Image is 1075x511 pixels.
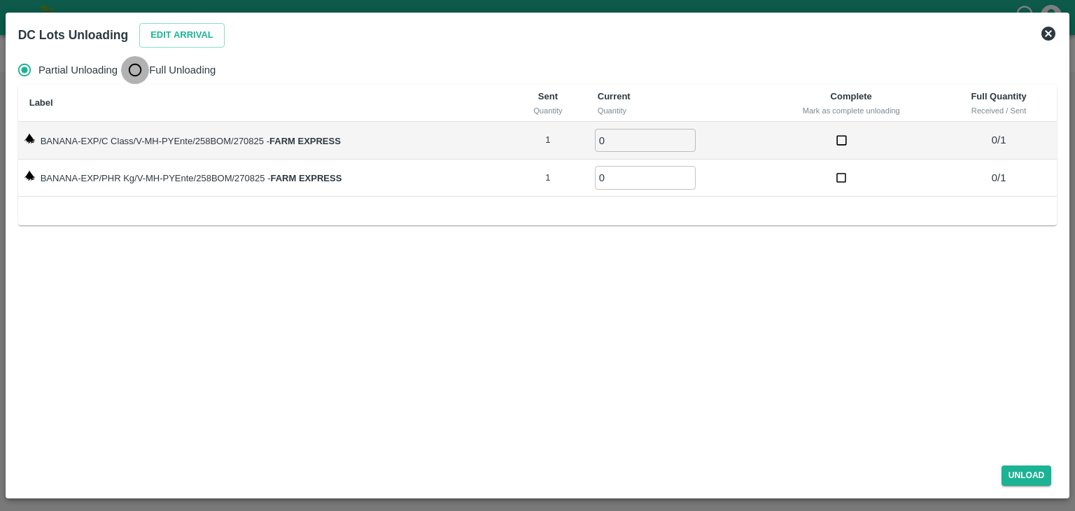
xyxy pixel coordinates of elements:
[149,62,216,78] span: Full Unloading
[521,104,575,117] div: Quantity
[595,166,696,189] input: 0
[139,23,225,48] button: Edit Arrival
[269,136,341,146] strong: FARM EXPRESS
[1002,465,1052,486] button: Unload
[24,170,35,181] img: weight
[831,91,872,101] b: Complete
[773,104,929,117] div: Mark as complete unloading
[595,129,696,152] input: 0
[18,160,510,197] td: BANANA-EXP/PHR Kg/V-MH-PYEnte/258BOM/270825 -
[598,104,751,117] div: Quantity
[24,133,35,144] img: weight
[598,91,631,101] b: Current
[29,97,53,108] b: Label
[510,122,586,160] td: 1
[538,91,558,101] b: Sent
[971,91,1026,101] b: Full Quantity
[18,122,510,160] td: BANANA-EXP/C Class/V-MH-PYEnte/258BOM/270825 -
[946,170,1051,185] p: 0 / 1
[38,62,118,78] span: Partial Unloading
[270,173,342,183] strong: FARM EXPRESS
[510,160,586,197] td: 1
[946,132,1051,148] p: 0 / 1
[952,104,1046,117] div: Received / Sent
[18,28,128,42] b: DC Lots Unloading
